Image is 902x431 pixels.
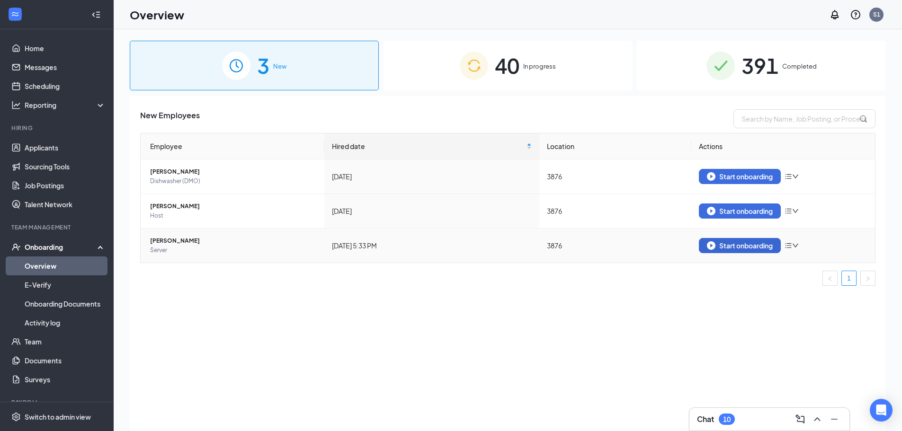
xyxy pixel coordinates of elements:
div: Start onboarding [707,172,773,181]
a: Documents [25,351,106,370]
svg: Minimize [829,413,840,425]
div: Start onboarding [707,241,773,250]
svg: ComposeMessage [795,413,806,425]
a: Overview [25,256,106,275]
span: bars [785,207,792,215]
button: Start onboarding [699,238,781,253]
a: Team [25,332,106,351]
td: 3876 [539,159,692,194]
th: Actions [691,133,875,159]
li: 1 [841,271,857,286]
button: Start onboarding [699,203,781,219]
div: Hiring [11,124,104,132]
span: left [827,276,833,281]
a: Job Postings [25,176,106,195]
a: Activity log [25,313,106,332]
span: [PERSON_NAME] [150,202,317,211]
span: [PERSON_NAME] [150,236,317,246]
div: Reporting [25,100,106,110]
a: Messages [25,58,106,77]
th: Employee [141,133,324,159]
span: bars [785,173,792,180]
button: Start onboarding [699,169,781,184]
div: [DATE] 5:33 PM [332,240,532,251]
div: Open Intercom Messenger [870,399,893,422]
span: New [273,62,286,71]
li: Next Page [860,271,875,286]
a: Sourcing Tools [25,157,106,176]
svg: Collapse [91,10,101,19]
span: 40 [495,49,519,82]
svg: Settings [11,412,21,422]
div: Onboarding [25,242,98,252]
button: ComposeMessage [793,412,808,427]
div: Payroll [11,398,104,406]
span: In progress [523,62,556,71]
button: Minimize [827,412,842,427]
span: 391 [741,49,778,82]
svg: Notifications [829,9,840,20]
svg: QuestionInfo [850,9,861,20]
h3: Chat [697,414,714,424]
a: Home [25,39,106,58]
button: ChevronUp [810,412,825,427]
svg: ChevronUp [812,413,823,425]
span: down [792,208,799,214]
span: Hired date [332,141,525,151]
a: 1 [842,271,856,285]
a: Talent Network [25,195,106,214]
div: [DATE] [332,206,532,216]
svg: WorkstreamLogo [10,9,20,19]
span: down [792,173,799,180]
span: [PERSON_NAME] [150,167,317,176]
div: [DATE] [332,171,532,182]
span: down [792,242,799,249]
span: bars [785,242,792,249]
li: Previous Page [822,271,838,286]
span: Dishwasher (DMO) [150,176,317,186]
a: E-Verify [25,275,106,294]
div: S1 [873,10,880,18]
div: Start onboarding [707,207,773,215]
h1: Overview [130,7,184,23]
td: 3876 [539,194,692,229]
a: Scheduling [25,77,106,96]
div: 10 [723,415,731,423]
div: Team Management [11,223,104,231]
span: New Employees [140,109,200,128]
span: right [865,276,871,281]
svg: Analysis [11,100,21,110]
span: Completed [782,62,817,71]
th: Location [539,133,692,159]
a: Surveys [25,370,106,389]
span: 3 [257,49,269,82]
button: right [860,271,875,286]
button: left [822,271,838,286]
a: Onboarding Documents [25,294,106,313]
a: Applicants [25,138,106,157]
span: Host [150,211,317,220]
input: Search by Name, Job Posting, or Process [733,109,875,128]
div: Switch to admin view [25,412,91,422]
td: 3876 [539,229,692,263]
span: Server [150,246,317,255]
svg: UserCheck [11,242,21,252]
